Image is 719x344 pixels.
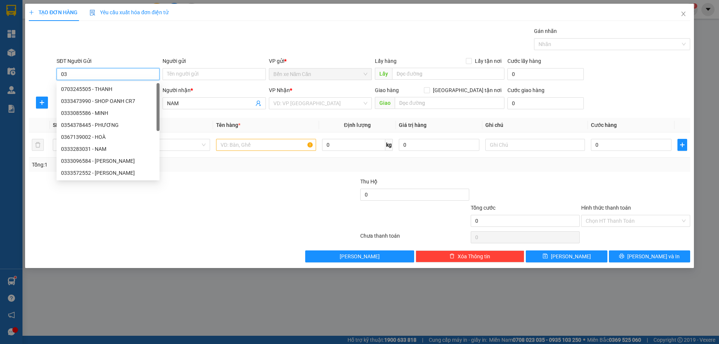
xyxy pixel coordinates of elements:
img: icon [90,10,95,16]
span: Giao hàng [375,87,399,93]
span: user-add [255,100,261,106]
span: printer [619,253,624,259]
input: Ghi Chú [485,139,585,151]
span: phone [43,27,49,33]
span: Khác [115,139,206,150]
div: Người gửi [163,57,266,65]
b: [PERSON_NAME] [43,5,106,14]
span: Xóa Thông tin [458,252,490,261]
span: environment [43,18,49,24]
label: Hình thức thanh toán [581,205,631,211]
label: Cước lấy hàng [507,58,541,64]
b: GỬI : Bến xe Năm Căn [3,47,106,59]
button: [PERSON_NAME] [305,250,414,262]
span: close [680,11,686,17]
input: VD: Bàn, Ghế [216,139,316,151]
div: 0333572552 - [PERSON_NAME] [61,169,155,177]
span: Bến xe Năm Căn [273,69,367,80]
input: Cước lấy hàng [507,68,584,80]
div: 0333085586 - MINH [61,109,155,117]
span: delete [449,253,455,259]
div: SĐT Người Gửi [57,57,160,65]
span: plus [29,10,34,15]
button: delete [32,139,44,151]
span: Tên hàng [216,122,240,128]
span: [PERSON_NAME] và In [627,252,680,261]
span: plus [678,142,687,148]
div: 0354378445 - PHƯƠNG [57,119,160,131]
div: VP gửi [269,57,372,65]
button: printer[PERSON_NAME] và In [609,250,690,262]
span: kg [385,139,393,151]
th: Ghi chú [482,118,588,133]
button: plus [677,139,687,151]
div: 0367139002 - HOÀ [57,131,160,143]
div: 0367139002 - HOÀ [61,133,155,141]
span: plus [36,100,48,106]
span: [GEOGRAPHIC_DATA] tận nơi [430,86,504,94]
span: Giá trị hàng [399,122,427,128]
div: 0333283031 - NAM [57,143,160,155]
span: Lấy [375,68,392,80]
div: Chưa thanh toán [359,232,470,245]
div: 0333085586 - MINH [57,107,160,119]
span: VP Nhận [269,87,290,93]
li: 02839.63.63.63 [3,26,143,35]
span: [PERSON_NAME] [340,252,380,261]
span: [PERSON_NAME] [551,252,591,261]
div: 0333096584 - ANH HUY [57,155,160,167]
span: Cước hàng [591,122,617,128]
div: 0333572552 - THIA LÊ [57,167,160,179]
input: Dọc đường [392,68,504,80]
label: Cước giao hàng [507,87,544,93]
input: Cước giao hàng [507,97,584,109]
span: Tổng cước [471,205,495,211]
div: 0333283031 - NAM [61,145,155,153]
span: save [543,253,548,259]
div: 0703245505 - THANH [57,83,160,95]
div: 0333096584 - [PERSON_NAME] [61,157,155,165]
li: 85 [PERSON_NAME] [3,16,143,26]
span: Thu Hộ [360,179,377,185]
label: Gán nhãn [534,28,557,34]
span: SL [53,122,59,128]
input: Dọc đường [395,97,504,109]
span: Lấy hàng [375,58,397,64]
input: 0 [399,139,479,151]
button: Close [673,4,694,25]
span: Định lượng [344,122,371,128]
div: Tổng: 1 [32,161,277,169]
div: 0703245505 - THANH [61,85,155,93]
span: Giao [375,97,395,109]
div: 0333473990 - SHOP OANH CR7 [57,95,160,107]
div: Người nhận [163,86,266,94]
span: TẠO ĐƠN HÀNG [29,9,78,15]
span: Lấy tận nơi [472,57,504,65]
button: deleteXóa Thông tin [416,250,525,262]
div: 0354378445 - PHƯƠNG [61,121,155,129]
button: save[PERSON_NAME] [526,250,607,262]
div: 0333473990 - SHOP OANH CR7 [61,97,155,105]
span: Yêu cầu xuất hóa đơn điện tử [90,9,169,15]
button: plus [36,97,48,109]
